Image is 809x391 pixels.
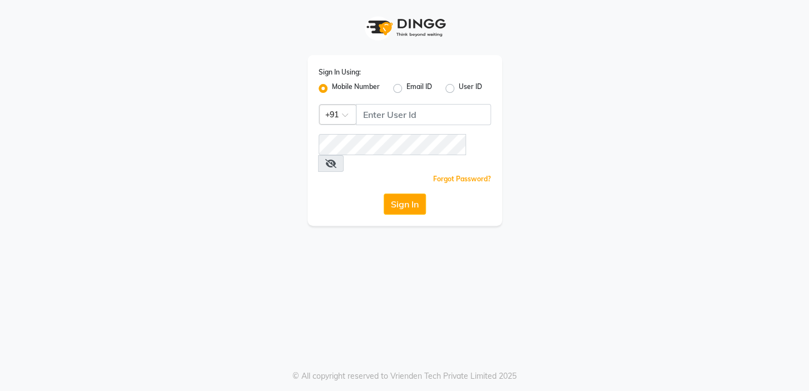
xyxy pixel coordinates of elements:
input: Username [319,134,466,155]
label: Mobile Number [332,82,380,95]
input: Username [356,104,491,125]
a: Forgot Password? [433,175,491,183]
label: Sign In Using: [319,67,361,77]
label: User ID [459,82,482,95]
button: Sign In [384,194,426,215]
img: logo1.svg [360,11,449,44]
label: Email ID [406,82,432,95]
